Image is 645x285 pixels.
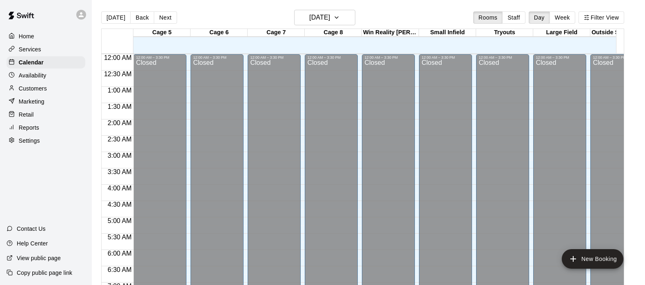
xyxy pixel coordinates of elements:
div: Small Infield [419,29,476,37]
button: Day [529,11,550,24]
p: Contact Us [17,225,46,233]
p: View public page [17,254,61,262]
span: 12:00 AM [102,54,134,61]
button: Back [130,11,154,24]
div: 12:00 AM – 3:30 PM [193,55,241,60]
button: Next [154,11,177,24]
span: 6:30 AM [106,266,134,273]
p: Copy public page link [17,269,72,277]
a: Calendar [7,56,85,68]
a: Retail [7,108,85,121]
p: Customers [19,84,47,93]
button: Staff [502,11,525,24]
div: 12:00 AM – 3:30 PM [421,55,470,60]
span: 2:00 AM [106,119,134,126]
div: 12:00 AM – 3:30 PM [250,55,298,60]
div: Large Field [533,29,590,37]
div: Tryouts [476,29,533,37]
p: Help Center [17,239,48,247]
div: Cage 8 [305,29,362,37]
a: Marketing [7,95,85,108]
a: Availability [7,69,85,82]
button: [DATE] [294,10,355,25]
p: Calendar [19,58,44,66]
span: 5:00 AM [106,217,134,224]
div: Cage 7 [248,29,305,37]
a: Customers [7,82,85,95]
p: Retail [19,110,34,119]
span: 4:00 AM [106,185,134,192]
span: 1:00 AM [106,87,134,94]
p: Reports [19,124,39,132]
span: 1:30 AM [106,103,134,110]
a: Services [7,43,85,55]
button: Filter View [579,11,624,24]
p: Marketing [19,97,44,106]
div: 12:00 AM – 3:30 PM [479,55,527,60]
span: 12:30 AM [102,71,134,77]
div: Cage 6 [191,29,248,37]
div: 12:00 AM – 3:30 PM [593,55,641,60]
div: 12:00 AM – 3:30 PM [307,55,355,60]
button: add [562,249,623,269]
h6: [DATE] [309,12,330,23]
div: 12:00 AM – 3:30 PM [536,55,584,60]
a: Reports [7,122,85,134]
a: Home [7,30,85,42]
a: Settings [7,135,85,147]
span: 3:00 AM [106,152,134,159]
button: [DATE] [101,11,131,24]
span: 6:00 AM [106,250,134,257]
p: Settings [19,137,40,145]
div: 12:00 AM – 3:30 PM [364,55,412,60]
div: Win Reality [PERSON_NAME] [362,29,419,37]
span: 3:30 AM [106,168,134,175]
span: 2:30 AM [106,136,134,143]
div: Cage 5 [133,29,191,37]
span: 4:30 AM [106,201,134,208]
p: Services [19,45,41,53]
p: Home [19,32,34,40]
div: 12:00 AM – 3:30 PM [136,55,184,60]
button: Week [550,11,575,24]
p: Availability [19,71,47,80]
span: 5:30 AM [106,234,134,241]
button: Rooms [473,11,503,24]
